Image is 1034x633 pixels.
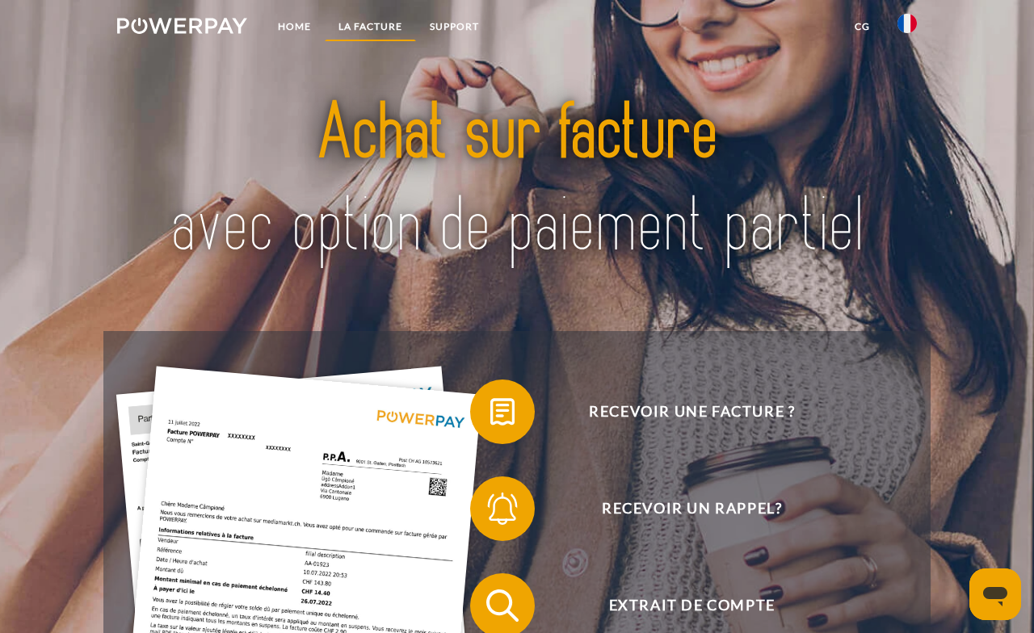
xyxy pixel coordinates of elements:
button: Recevoir une facture ? [470,379,890,444]
a: Support [416,12,493,41]
img: logo-powerpay-white.svg [117,18,247,34]
button: Recevoir un rappel? [470,476,890,541]
img: qb_bill.svg [482,392,523,432]
img: title-powerpay_fr.svg [157,63,878,298]
a: Home [264,12,325,41]
a: CG [841,12,884,41]
img: fr [897,14,917,33]
img: qb_search.svg [482,585,523,626]
a: LA FACTURE [325,12,416,41]
iframe: Bouton de lancement de la fenêtre de messagerie, conversation en cours [969,568,1021,620]
span: Recevoir une facture ? [494,379,890,444]
img: qb_bell.svg [482,488,523,529]
span: Recevoir un rappel? [494,476,890,541]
